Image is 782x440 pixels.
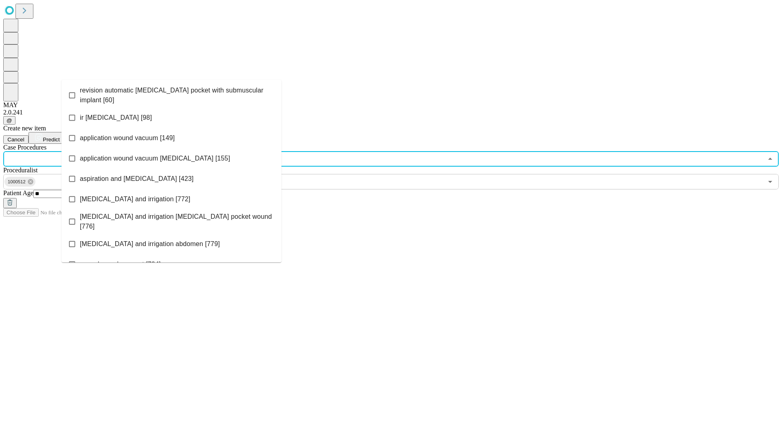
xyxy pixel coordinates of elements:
[4,177,35,187] div: 1000512
[3,125,46,132] span: Create new item
[29,132,66,144] button: Predict
[3,116,15,125] button: @
[80,194,190,204] span: [MEDICAL_DATA] and irrigation [772]
[80,86,275,105] span: revision automatic [MEDICAL_DATA] pocket with submuscular implant [60]
[3,144,46,151] span: Scheduled Procedure
[764,153,776,165] button: Close
[764,176,776,187] button: Open
[3,101,779,109] div: MAY
[3,189,33,196] span: Patient Age
[43,136,59,143] span: Predict
[80,154,230,163] span: application wound vacuum [MEDICAL_DATA] [155]
[7,136,24,143] span: Cancel
[80,260,161,269] span: wound vac placement [784]
[4,177,29,187] span: 1000512
[3,109,779,116] div: 2.0.241
[3,135,29,144] button: Cancel
[80,212,275,231] span: [MEDICAL_DATA] and irrigation [MEDICAL_DATA] pocket wound [776]
[80,174,193,184] span: aspiration and [MEDICAL_DATA] [423]
[3,167,37,174] span: Proceduralist
[7,117,12,123] span: @
[80,133,175,143] span: application wound vacuum [149]
[80,239,220,249] span: [MEDICAL_DATA] and irrigation abdomen [779]
[80,113,152,123] span: ir [MEDICAL_DATA] [98]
